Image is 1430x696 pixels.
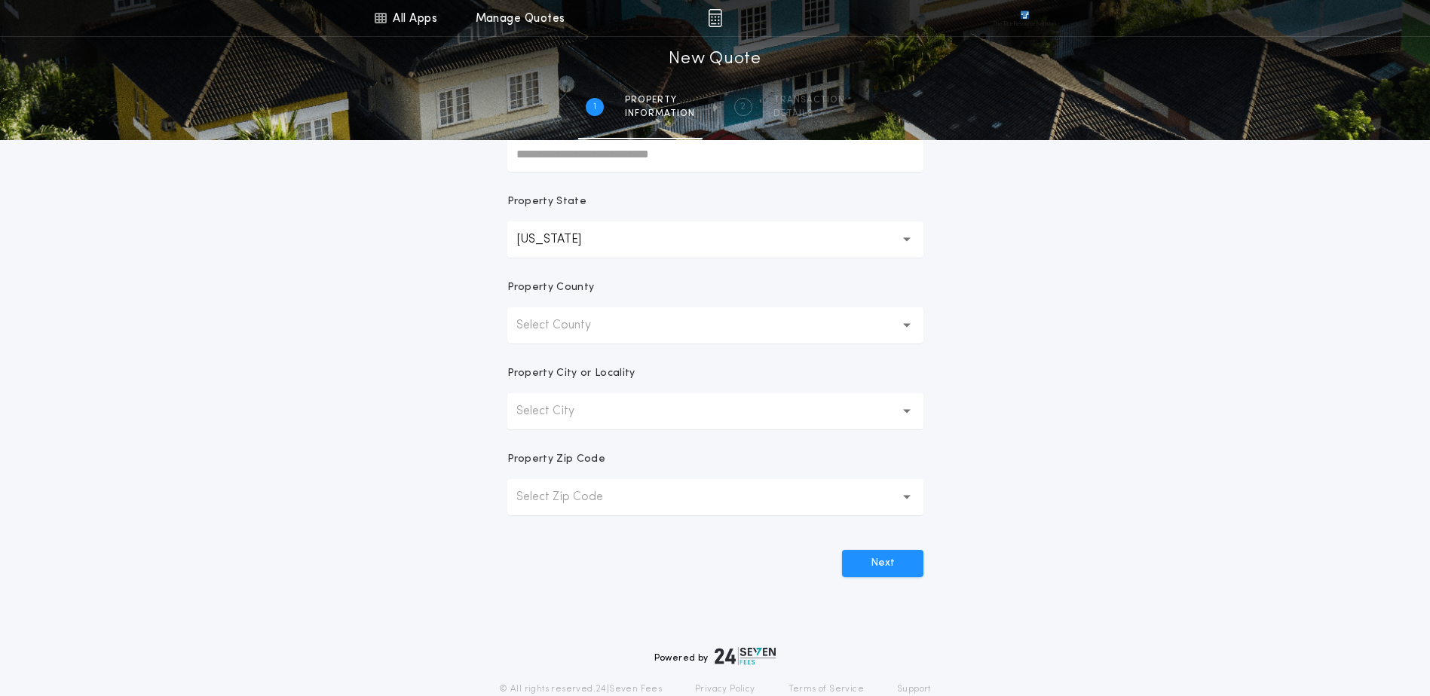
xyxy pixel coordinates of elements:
button: Select County [507,307,923,343]
span: details [773,108,845,120]
a: Privacy Policy [695,683,755,695]
p: Property Zip Code [507,452,605,467]
a: Support [897,683,931,695]
img: vs-icon [993,11,1056,26]
button: [US_STATE] [507,221,923,258]
span: Transaction [773,94,845,106]
a: Terms of Service [788,683,864,695]
p: Property City or Locality [507,366,635,381]
p: Select Zip Code [516,488,627,506]
p: Select City [516,402,599,420]
div: Powered by [654,647,776,665]
img: img [708,9,722,27]
h2: 2 [740,101,746,113]
h1: New Quote [669,47,761,72]
p: Property County [507,280,595,295]
span: information [625,108,695,120]
span: Property [625,94,695,106]
p: © All rights reserved. 24|Seven Fees [499,683,662,695]
button: Next [842,550,923,577]
h2: 1 [593,101,596,113]
img: logo [715,647,776,665]
p: [US_STATE] [516,230,605,249]
button: Select Zip Code [507,479,923,515]
p: Select County [516,316,615,334]
button: Select City [507,393,923,429]
p: Property State [507,194,586,209]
